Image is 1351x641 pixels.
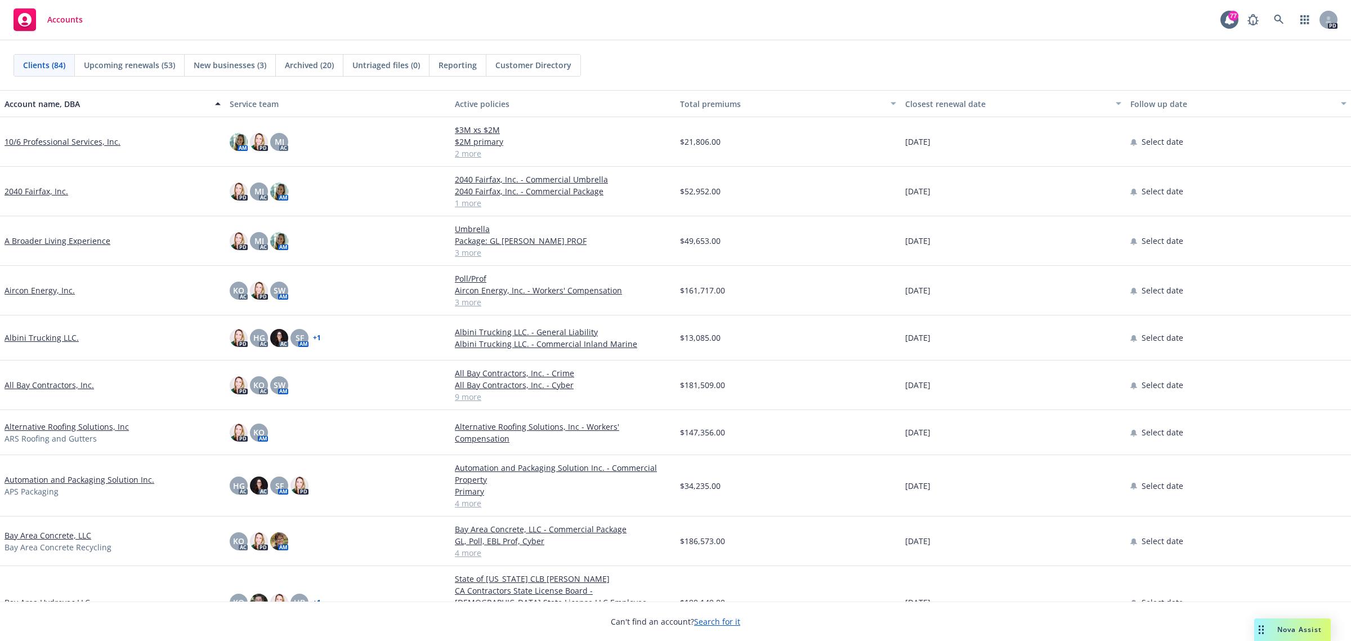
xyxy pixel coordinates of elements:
a: 2040 Fairfax, Inc. - Commercial Umbrella [455,173,671,185]
a: GL, Poll, EBL Prof, Cyber [455,535,671,547]
button: Service team [225,90,450,117]
span: SW [274,284,285,296]
img: photo [230,232,248,250]
img: photo [230,182,248,201]
span: KO [233,284,244,296]
img: photo [250,133,268,151]
span: Select date [1142,535,1183,547]
span: MJ [254,185,264,197]
span: [DATE] [905,597,931,608]
span: Bay Area Concrete Recycling [5,541,111,553]
a: Automation and Packaging Solution Inc. - Commercial Property [455,462,671,486]
a: State of [US_STATE] CLB [PERSON_NAME] [455,573,671,585]
span: $34,235.00 [680,480,721,492]
span: Archived (20) [285,59,334,71]
a: 2040 Fairfax, Inc. - Commercial Package [455,185,671,197]
span: [DATE] [905,185,931,197]
span: Select date [1142,597,1183,608]
span: $49,653.00 [680,235,721,247]
a: 2040 Fairfax, Inc. [5,185,68,197]
img: photo [270,232,288,250]
a: All Bay Contractors, Inc. [5,379,94,391]
a: 1 more [455,197,671,209]
span: SF [275,480,284,492]
span: MJ [275,136,284,148]
img: photo [250,282,268,300]
span: MJ [254,235,264,247]
span: HB [294,597,305,608]
a: + 1 [313,599,321,606]
span: $21,806.00 [680,136,721,148]
span: Select date [1142,136,1183,148]
div: Closest renewal date [905,98,1109,110]
span: New businesses (3) [194,59,266,71]
a: Accounts [9,4,87,35]
a: + 1 [313,335,321,341]
span: [DATE] [905,235,931,247]
img: photo [230,329,248,347]
span: $190,149.00 [680,597,725,608]
span: Upcoming renewals (53) [84,59,175,71]
span: HG [233,480,245,492]
img: photo [230,133,248,151]
span: Reporting [439,59,477,71]
span: Select date [1142,235,1183,247]
a: 3 more [455,247,671,259]
button: Total premiums [675,90,901,117]
div: Follow up date [1130,98,1334,110]
span: [DATE] [905,480,931,492]
span: [DATE] [905,332,931,344]
span: Accounts [47,15,83,24]
a: 3 more [455,296,671,308]
a: 4 more [455,547,671,559]
span: Customer Directory [495,59,571,71]
a: $2M primary [455,136,671,148]
a: A Broader Living Experience [5,235,110,247]
a: Aircon Energy, Inc. - Workers' Compensation [455,284,671,296]
a: 2 more [455,148,671,159]
button: Closest renewal date [901,90,1126,117]
span: [DATE] [905,284,931,296]
img: photo [250,477,268,495]
span: Select date [1142,379,1183,391]
span: KO [233,597,244,608]
a: Albini Trucking LLC. - Commercial Inland Marine [455,338,671,350]
img: photo [250,594,268,612]
a: Primary [455,486,671,497]
button: Active policies [450,90,675,117]
span: Untriaged files (0) [352,59,420,71]
span: Select date [1142,332,1183,344]
div: Total premiums [680,98,884,110]
a: Bay Area Hydrovac LLC [5,597,90,608]
a: Poll/Prof [455,273,671,284]
a: Albini Trucking LLC. - General Liability [455,326,671,338]
a: 9 more [455,391,671,403]
span: SF [296,332,304,344]
span: Can't find an account? [611,616,740,627]
a: All Bay Contractors, Inc. - Crime [455,367,671,379]
span: KO [253,379,265,391]
span: Select date [1142,426,1183,438]
span: [DATE] [905,535,931,547]
a: Aircon Energy, Inc. [5,284,75,296]
span: Select date [1142,480,1183,492]
span: $147,356.00 [680,426,725,438]
div: Service team [230,98,446,110]
a: Umbrella [455,223,671,235]
img: photo [290,477,308,495]
span: [DATE] [905,136,931,148]
div: Drag to move [1254,618,1268,641]
a: Report a Bug [1242,8,1264,31]
span: Nova Assist [1277,625,1322,634]
img: photo [270,182,288,201]
a: $3M xs $2M [455,124,671,136]
span: Clients (84) [23,59,65,71]
a: Automation and Packaging Solution Inc. [5,474,154,486]
a: All Bay Contractors, Inc. - Cyber [455,379,671,391]
button: Nova Assist [1254,618,1331,641]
